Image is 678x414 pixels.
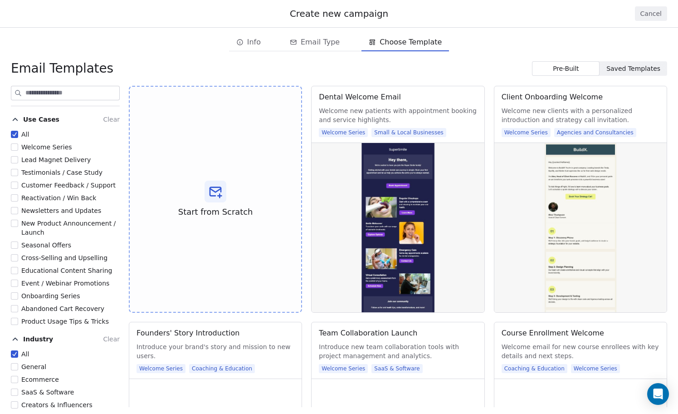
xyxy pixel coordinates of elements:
[137,342,294,360] span: Introduce your brand's story and mission to new users.
[502,92,603,103] div: Client Onboarding Welcome
[137,328,239,339] div: Founders' Story Introduction
[11,168,18,177] button: Testimonials / Case Study
[301,37,340,48] span: Email Type
[380,37,442,48] span: Choose Template
[11,130,18,139] button: All
[319,364,368,373] span: Welcome Series
[11,362,18,371] button: General
[371,128,446,137] span: Small & Local Businesses
[21,318,109,325] span: Product Usage Tips & Tricks
[189,364,255,373] span: Coaching & Education
[502,128,551,137] span: Welcome Series
[247,37,261,48] span: Info
[21,305,104,312] span: Abandoned Cart Recovery
[11,388,18,397] button: SaaS & Software
[21,131,29,138] span: All
[21,194,96,202] span: Reactivation / Win Back
[23,335,53,344] span: Industry
[229,33,449,51] div: email creation steps
[502,364,567,373] span: Coaching & Education
[21,389,74,396] span: SaaS & Software
[21,169,102,176] span: Testimonials / Case Study
[319,92,401,103] div: Dental Welcome Email
[11,375,18,384] button: Ecommerce
[11,181,18,190] button: Customer Feedback / Support
[319,128,368,137] span: Welcome Series
[21,350,29,358] span: All
[11,130,120,326] div: Use CasesClear
[21,143,72,151] span: Welcome Series
[319,106,477,124] span: Welcome new patients with appointment booking and service highlights.
[571,364,620,373] span: Welcome Series
[103,334,120,345] button: Clear
[502,342,659,360] span: Welcome email for new course enrollees with key details and next steps.
[11,304,18,313] button: Abandoned Cart Recovery
[11,155,18,164] button: Lead Magnet Delivery
[11,291,18,301] button: Onboarding Series
[103,114,120,125] button: Clear
[647,383,669,405] div: Open Intercom Messenger
[21,292,80,300] span: Onboarding Series
[11,266,18,275] button: Educational Content Sharing
[11,143,18,152] button: Welcome Series
[21,363,46,370] span: General
[21,376,59,383] span: Ecommerce
[11,112,120,130] button: Use CasesClear
[11,7,667,20] div: Create new campaign
[21,280,109,287] span: Event / Webinar Promotions
[21,207,101,214] span: Newsletters and Updates
[103,335,120,343] span: Clear
[103,116,120,123] span: Clear
[554,128,636,137] span: Agencies and Consultancies
[21,401,93,409] span: Creators & Influencers
[11,317,18,326] button: Product Usage Tips & Tricks
[137,364,185,373] span: Welcome Series
[11,206,18,215] button: Newsletters and Updates
[11,350,18,359] button: All
[11,331,120,350] button: IndustryClear
[21,220,116,236] span: New Product Announcement / Launch
[11,193,18,202] button: Reactivation / Win Back
[319,342,477,360] span: Introduce new team collaboration tools with project management and analytics.
[606,64,660,74] span: Saved Templates
[371,364,422,373] span: SaaS & Software
[23,115,59,124] span: Use Cases
[21,241,71,249] span: Seasonal Offers
[11,241,18,250] button: Seasonal Offers
[11,60,113,77] span: Email Templates
[178,206,253,218] span: Start from Scratch
[21,156,91,163] span: Lead Magnet Delivery
[502,106,659,124] span: Welcome new clients with a personalized introduction and strategy call invitation.
[11,279,18,288] button: Event / Webinar Promotions
[502,328,604,339] div: Course Enrollment Welcome
[21,182,116,189] span: Customer Feedback / Support
[635,6,667,21] button: Cancel
[319,328,417,339] div: Team Collaboration Launch
[11,400,18,409] button: Creators & Influencers
[21,254,107,261] span: Cross-Selling and Upselling
[11,219,18,228] button: New Product Announcement / Launch
[11,253,18,262] button: Cross-Selling and Upselling
[21,267,112,274] span: Educational Content Sharing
